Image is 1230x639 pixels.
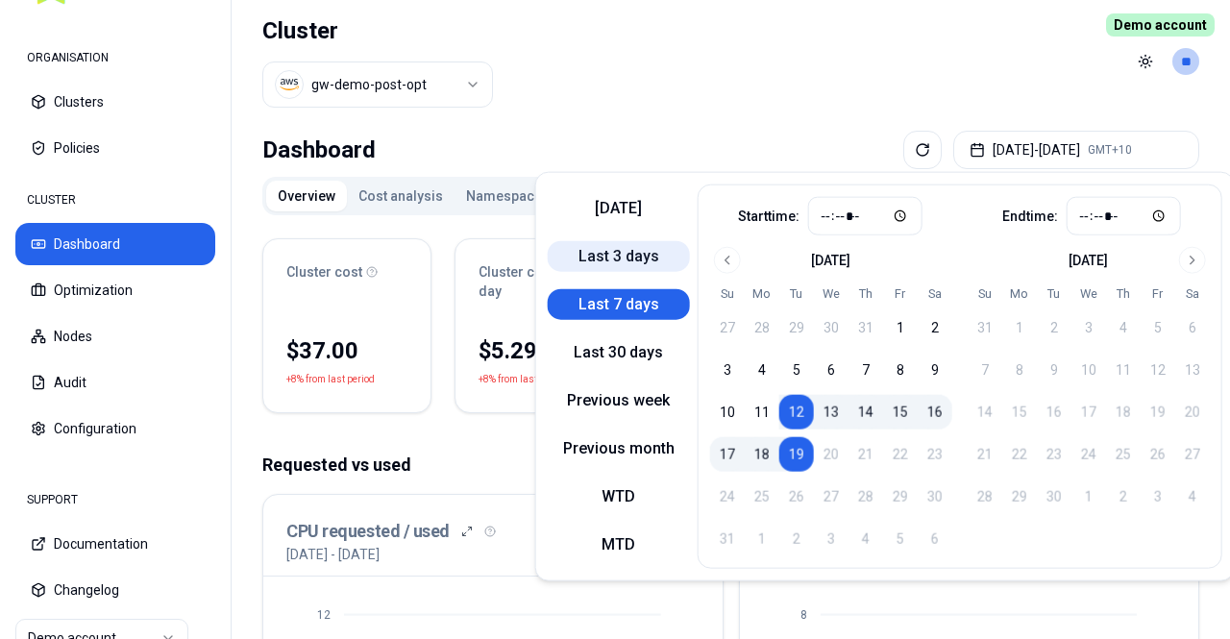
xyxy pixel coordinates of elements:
button: 28 [745,310,779,345]
th: Saturday [918,285,952,303]
button: 12 [779,395,814,430]
button: 30 [814,310,849,345]
h1: Cluster [262,15,493,46]
div: [DATE] [1069,251,1108,270]
button: Audit [15,361,215,404]
tspan: 12 [317,608,331,622]
button: 8 [883,353,918,387]
p: Requested vs used [262,452,1199,479]
tspan: 8 [799,608,806,622]
th: Monday [1002,285,1037,303]
button: 5 [779,353,814,387]
button: 31 [849,310,883,345]
button: Policies [15,127,215,169]
button: Last 30 days [548,337,690,368]
h3: CPU requested / used [286,518,450,545]
button: Go to previous month [714,247,741,274]
div: Cluster cost per day [479,262,600,301]
th: Wednesday [814,285,849,303]
button: Namespaces [455,181,561,211]
button: WTD [548,481,690,512]
p: [DATE] - [DATE] [286,545,380,564]
button: 1 [883,310,918,345]
button: 10 [710,395,745,430]
th: Tuesday [1037,285,1071,303]
button: Cost analysis [347,181,455,211]
button: MTD [548,529,690,560]
div: ORGANISATION [15,38,215,77]
button: 19 [779,437,814,472]
button: 4 [745,353,779,387]
th: Monday [745,285,779,303]
button: Previous month [548,433,690,464]
button: Select a value [262,61,493,108]
button: Changelog [15,569,215,611]
div: gw-demo-post-opt [311,75,427,94]
button: 13 [814,395,849,430]
button: Optimization [15,269,215,311]
div: [DATE] [811,251,850,270]
button: Clusters [15,81,215,123]
th: Saturday [1175,285,1210,303]
button: 29 [779,310,814,345]
button: 11 [745,395,779,430]
th: Thursday [849,285,883,303]
button: 9 [918,353,952,387]
button: [DATE] [548,193,690,224]
button: 15 [883,395,918,430]
div: CLUSTER [15,181,215,219]
button: Configuration [15,407,215,450]
button: Last 3 days [548,241,690,272]
img: aws [280,75,299,94]
button: 6 [814,353,849,387]
th: Tuesday [779,285,814,303]
button: Dashboard [15,223,215,265]
th: Wednesday [1071,285,1106,303]
p: +8% from last period [286,370,375,389]
span: GMT+10 [1088,142,1132,158]
label: End time: [1002,209,1058,223]
span: Demo account [1106,13,1215,37]
button: 16 [918,395,952,430]
button: 14 [849,395,883,430]
button: Last 7 days [548,289,690,320]
button: Documentation [15,523,215,565]
button: Go to next month [1179,247,1206,274]
button: 3 [710,353,745,387]
th: Friday [1141,285,1175,303]
button: 7 [849,353,883,387]
div: $5.29 [479,335,600,366]
button: 2 [918,310,952,345]
div: Cluster cost [286,262,407,282]
div: $37.00 [286,335,407,366]
th: Friday [883,285,918,303]
button: 17 [710,437,745,472]
button: Previous week [548,385,690,416]
button: 27 [710,310,745,345]
button: Nodes [15,315,215,357]
p: +8% from last period [479,370,567,389]
button: Overview [266,181,347,211]
div: Dashboard [262,131,376,169]
label: Start time: [738,209,799,223]
th: Thursday [1106,285,1141,303]
th: Sunday [968,285,1002,303]
button: [DATE]-[DATE]GMT+10 [953,131,1199,169]
th: Sunday [710,285,745,303]
div: SUPPORT [15,480,215,519]
button: 18 [745,437,779,472]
